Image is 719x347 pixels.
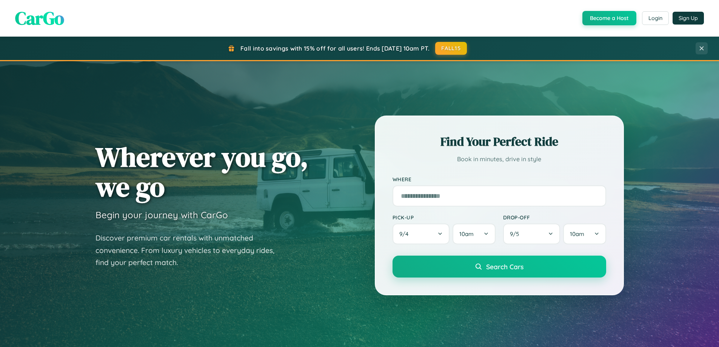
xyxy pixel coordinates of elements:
[510,230,523,238] span: 9 / 5
[435,42,467,55] button: FALL15
[459,230,474,238] span: 10am
[563,224,606,244] button: 10am
[95,232,284,269] p: Discover premium car rentals with unmatched convenience. From luxury vehicles to everyday rides, ...
[503,214,606,221] label: Drop-off
[393,214,496,221] label: Pick-up
[570,230,584,238] span: 10am
[95,209,228,221] h3: Begin your journey with CarGo
[393,133,606,150] h2: Find Your Perfect Ride
[673,12,704,25] button: Sign Up
[393,154,606,165] p: Book in minutes, drive in style
[240,45,430,52] span: Fall into savings with 15% off for all users! Ends [DATE] 10am PT.
[642,11,669,25] button: Login
[393,256,606,278] button: Search Cars
[95,142,308,202] h1: Wherever you go, we go
[453,224,495,244] button: 10am
[582,11,636,25] button: Become a Host
[15,6,64,31] span: CarGo
[399,230,412,238] span: 9 / 4
[503,224,560,244] button: 9/5
[486,262,523,271] span: Search Cars
[393,224,450,244] button: 9/4
[393,176,606,182] label: Where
